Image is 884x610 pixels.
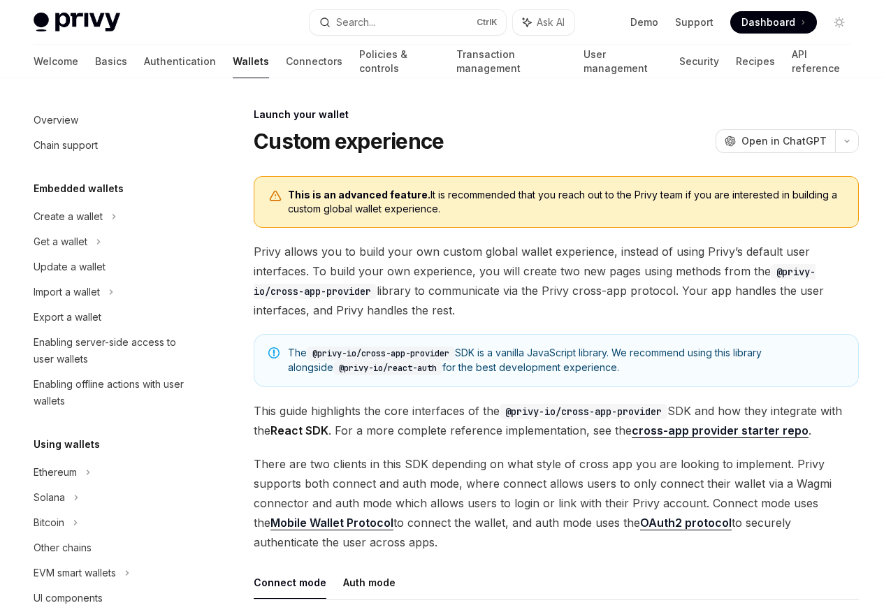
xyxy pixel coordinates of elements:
[34,436,100,453] h5: Using wallets
[22,254,201,279] a: Update a wallet
[34,13,120,32] img: light logo
[307,347,455,361] code: @privy-io/cross-app-provider
[22,372,201,414] a: Enabling offline actions with user wallets
[730,11,817,34] a: Dashboard
[828,11,850,34] button: Toggle dark mode
[288,346,844,375] span: The SDK is a vanilla JavaScript library. We recommend using this library alongside for the best d...
[34,334,193,368] div: Enabling server-side access to user wallets
[34,284,100,300] div: Import a wallet
[268,189,282,203] svg: Warning
[500,404,667,419] code: @privy-io/cross-app-provider
[675,15,713,29] a: Support
[34,489,65,506] div: Solana
[333,361,442,375] code: @privy-io/react-auth
[34,514,64,531] div: Bitcoin
[254,454,859,552] span: There are two clients in this SDK depending on what style of cross app you are looking to impleme...
[477,17,498,28] span: Ctrl K
[584,45,662,78] a: User management
[716,129,835,153] button: Open in ChatGPT
[254,242,859,320] span: Privy allows you to build your own custom global wallet experience, instead of using Privy’s defa...
[34,309,101,326] div: Export a wallet
[95,45,127,78] a: Basics
[286,45,342,78] a: Connectors
[254,108,859,122] div: Launch your wallet
[22,535,201,560] a: Other chains
[34,539,92,556] div: Other chains
[22,108,201,133] a: Overview
[640,516,732,530] a: OAuth2 protocol
[34,259,106,275] div: Update a wallet
[513,10,574,35] button: Ask AI
[34,590,103,607] div: UI components
[34,376,193,409] div: Enabling offline actions with user wallets
[22,133,201,158] a: Chain support
[343,566,396,599] button: Auth mode
[359,45,440,78] a: Policies & controls
[741,15,795,29] span: Dashboard
[792,45,850,78] a: API reference
[254,566,326,599] button: Connect mode
[736,45,775,78] a: Recipes
[144,45,216,78] a: Authentication
[34,233,87,250] div: Get a wallet
[34,565,116,581] div: EVM smart wallets
[270,423,328,437] strong: React SDK
[22,305,201,330] a: Export a wallet
[22,330,201,372] a: Enabling server-side access to user wallets
[288,188,844,216] span: It is recommended that you reach out to the Privy team if you are interested in building a custom...
[34,137,98,154] div: Chain support
[34,112,78,129] div: Overview
[310,10,506,35] button: Search...CtrlK
[233,45,269,78] a: Wallets
[456,45,567,78] a: Transaction management
[34,464,77,481] div: Ethereum
[630,15,658,29] a: Demo
[537,15,565,29] span: Ask AI
[254,129,444,154] h1: Custom experience
[632,423,809,437] strong: cross-app provider starter repo
[34,208,103,225] div: Create a wallet
[34,180,124,197] h5: Embedded wallets
[34,45,78,78] a: Welcome
[288,189,430,201] b: This is an advanced feature.
[741,134,827,148] span: Open in ChatGPT
[268,347,280,358] svg: Note
[270,516,393,530] a: Mobile Wallet Protocol
[632,423,809,438] a: cross-app provider starter repo
[254,401,859,440] span: This guide highlights the core interfaces of the SDK and how they integrate with the . For a more...
[336,14,375,31] div: Search...
[679,45,719,78] a: Security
